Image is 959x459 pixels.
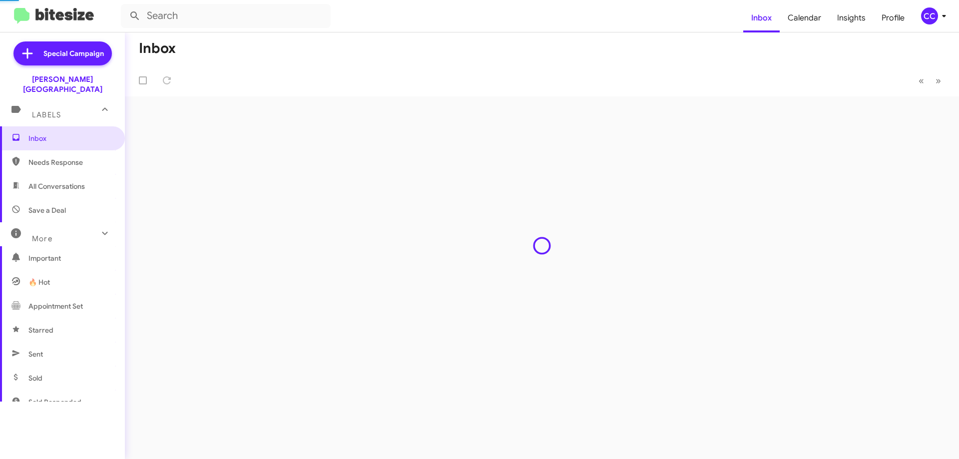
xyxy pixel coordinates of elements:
span: Sent [28,349,43,359]
h1: Inbox [139,40,176,56]
button: Next [930,70,947,91]
span: Needs Response [28,157,113,167]
a: Profile [874,3,913,32]
span: « [919,74,924,87]
button: CC [913,7,948,24]
input: Search [121,4,331,28]
a: Special Campaign [13,41,112,65]
button: Previous [913,70,930,91]
a: Calendar [780,3,829,32]
a: Insights [829,3,874,32]
span: More [32,234,52,243]
a: Inbox [743,3,780,32]
span: 🔥 Hot [28,277,50,287]
span: Save a Deal [28,205,66,215]
span: Labels [32,110,61,119]
span: Appointment Set [28,301,83,311]
span: All Conversations [28,181,85,191]
span: Important [28,253,113,263]
span: Special Campaign [43,48,104,58]
span: Inbox [28,133,113,143]
span: Starred [28,325,53,335]
span: Sold [28,373,42,383]
span: » [936,74,941,87]
div: CC [921,7,938,24]
nav: Page navigation example [913,70,947,91]
span: Sold Responded [28,397,81,407]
